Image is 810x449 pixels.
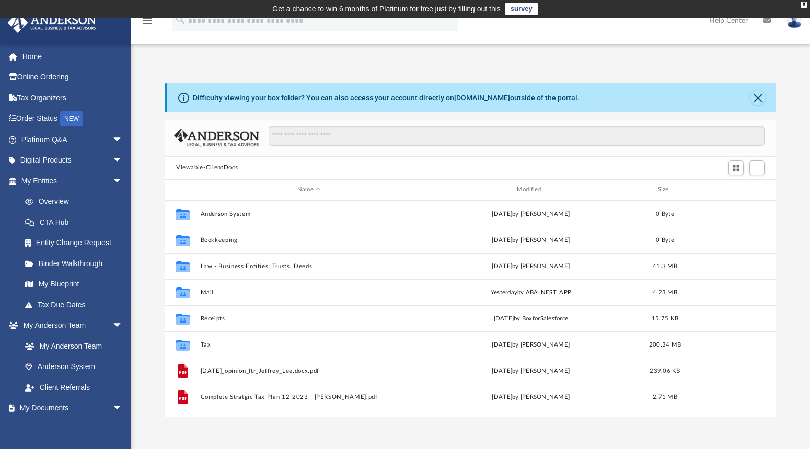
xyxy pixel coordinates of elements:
[422,185,640,194] div: Modified
[112,150,133,171] span: arrow_drop_down
[15,253,138,274] a: Binder Walkthrough
[201,236,418,243] button: Bookkeeping
[272,3,501,15] div: Get a chance to win 6 months of Platinum for free just by filling out this
[176,163,238,172] button: Viewable-ClientDocs
[505,3,538,15] a: survey
[169,185,195,194] div: id
[269,126,765,146] input: Search files and folders
[422,392,640,401] div: [DATE] by [PERSON_NAME]
[112,315,133,337] span: arrow_drop_down
[201,393,418,400] button: Complete Stratgic Tax Plan 12-2023 - [PERSON_NAME].pdf
[7,398,133,419] a: My Documentsarrow_drop_down
[201,262,418,269] button: Law - Business Entities, Trusts, Deeds
[649,341,681,347] span: 200.34 MB
[422,209,640,218] div: [DATE] by [PERSON_NAME]
[7,129,138,150] a: Platinum Q&Aarrow_drop_down
[750,90,765,105] button: Close
[652,315,678,321] span: 15.75 KB
[653,289,677,295] span: 4.23 MB
[7,315,133,336] a: My Anderson Teamarrow_drop_down
[193,93,580,103] div: Difficulty viewing your box folder? You can also access your account directly on outside of the p...
[7,108,138,130] a: Order StatusNEW
[15,233,138,254] a: Entity Change Request
[15,377,133,398] a: Client Referrals
[15,212,138,233] a: CTA Hub
[653,394,677,399] span: 2.71 MB
[422,235,640,245] div: [DATE] by [PERSON_NAME]
[141,15,154,27] i: menu
[690,185,763,194] div: id
[7,46,138,67] a: Home
[422,366,640,375] div: [DATE] by [PERSON_NAME]
[801,2,807,8] div: close
[15,356,133,377] a: Anderson System
[201,367,418,374] button: [DATE]_opinion_ltr_Jeffrey_Lee.docx.pdf
[201,341,418,348] button: Tax
[422,261,640,271] div: [DATE] by [PERSON_NAME]
[7,170,138,191] a: My Entitiesarrow_drop_down
[60,111,83,126] div: NEW
[422,340,640,349] div: [DATE] by [PERSON_NAME]
[422,287,640,297] div: by ABA_NEST_APP
[165,201,776,418] div: grid
[112,170,133,192] span: arrow_drop_down
[15,191,138,212] a: Overview
[422,314,640,323] div: [DATE] by BoxforSalesforce
[200,185,418,194] div: Name
[112,129,133,151] span: arrow_drop_down
[201,210,418,217] button: Anderson System
[5,13,99,33] img: Anderson Advisors Platinum Portal
[175,14,186,26] i: search
[728,160,744,175] button: Switch to Grid View
[644,185,686,194] div: Size
[7,87,138,108] a: Tax Organizers
[656,211,674,216] span: 0 Byte
[7,67,138,88] a: Online Ordering
[141,20,154,27] a: menu
[653,263,677,269] span: 41.3 MB
[15,294,138,315] a: Tax Due Dates
[15,336,128,356] a: My Anderson Team
[7,150,138,171] a: Digital Productsarrow_drop_down
[656,237,674,243] span: 0 Byte
[201,289,418,295] button: Mail
[454,94,510,102] a: [DOMAIN_NAME]
[786,13,802,28] img: User Pic
[15,274,133,295] a: My Blueprint
[201,315,418,321] button: Receipts
[749,160,765,175] button: Add
[650,367,680,373] span: 239.06 KB
[491,289,517,295] span: yesterday
[112,398,133,419] span: arrow_drop_down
